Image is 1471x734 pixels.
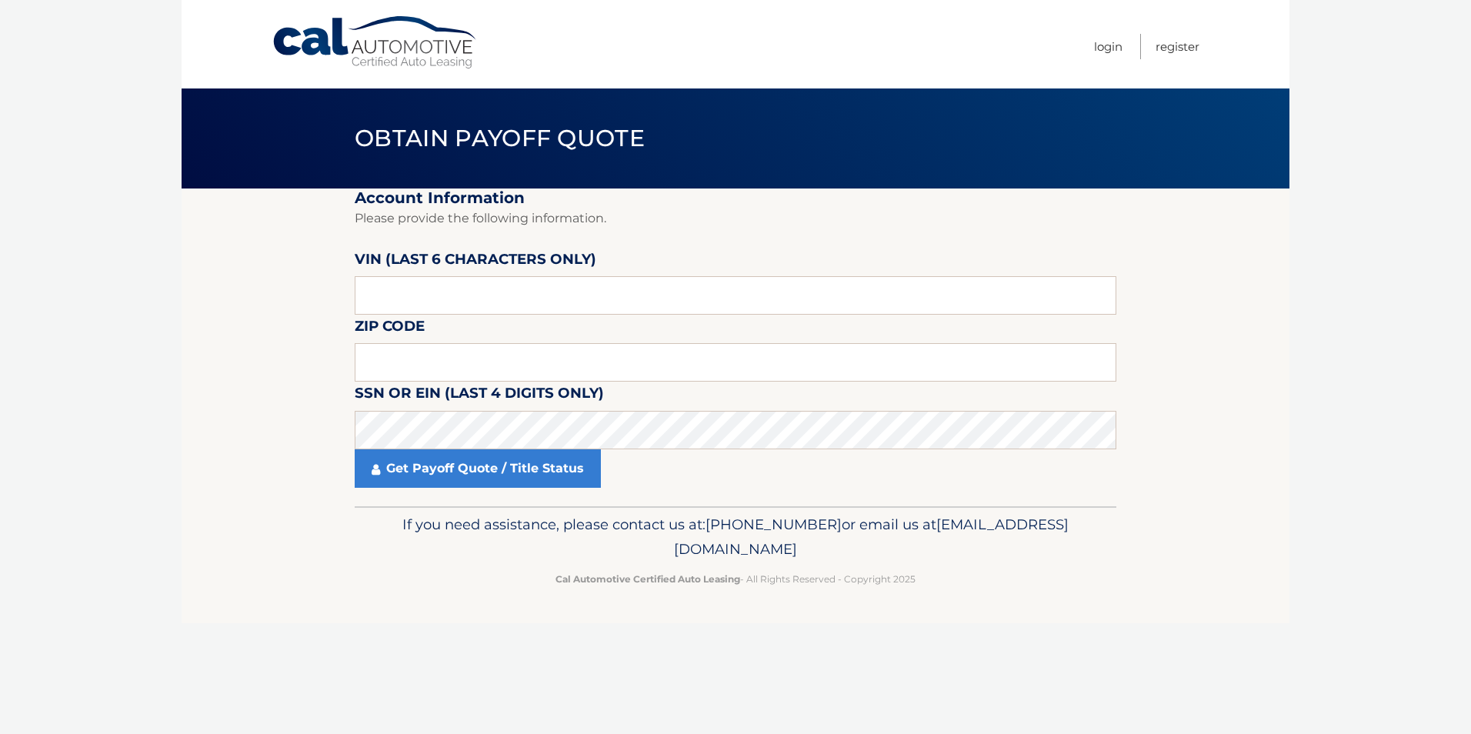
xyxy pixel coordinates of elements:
label: Zip Code [355,315,425,343]
a: Login [1094,34,1122,59]
p: - All Rights Reserved - Copyright 2025 [365,571,1106,587]
p: If you need assistance, please contact us at: or email us at [365,512,1106,562]
a: Cal Automotive [272,15,479,70]
a: Get Payoff Quote / Title Status [355,449,601,488]
span: Obtain Payoff Quote [355,124,645,152]
h2: Account Information [355,189,1116,208]
p: Please provide the following information. [355,208,1116,229]
a: Register [1156,34,1199,59]
label: SSN or EIN (last 4 digits only) [355,382,604,410]
label: VIN (last 6 characters only) [355,248,596,276]
strong: Cal Automotive Certified Auto Leasing [555,573,740,585]
span: [PHONE_NUMBER] [705,515,842,533]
